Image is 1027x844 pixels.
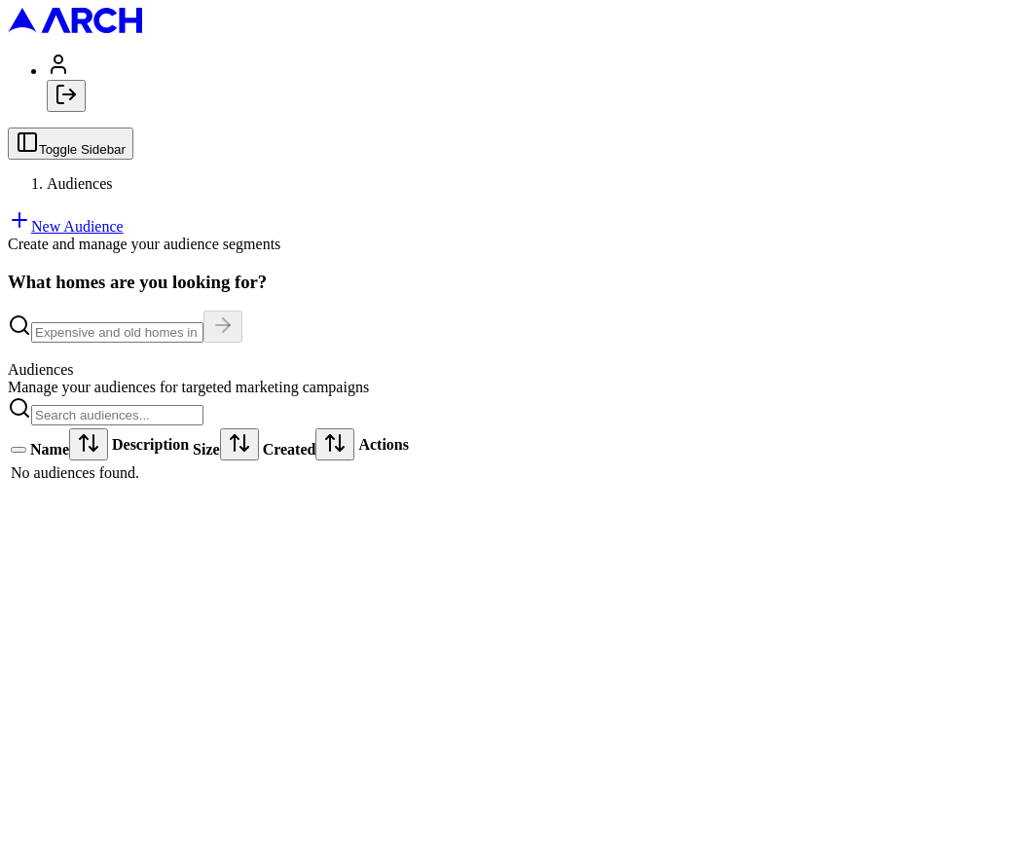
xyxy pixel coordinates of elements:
[111,427,190,461] th: Description
[8,218,124,235] a: New Audience
[30,428,108,460] div: Name
[31,322,203,343] input: Expensive and old homes in greater SF Bay Area
[47,175,113,192] span: Audiences
[47,80,86,112] button: Log out
[8,272,1019,293] h3: What homes are you looking for?
[8,379,1019,396] div: Manage your audiences for targeted marketing campaigns
[39,142,126,157] span: Toggle Sidebar
[8,236,1019,253] div: Create and manage your audience segments
[263,428,355,460] div: Created
[31,405,203,425] input: Search audiences...
[193,428,259,460] div: Size
[10,463,410,483] td: No audiences found.
[8,128,133,160] button: Toggle Sidebar
[8,361,1019,379] div: Audiences
[357,427,410,461] th: Actions
[8,175,1019,193] nav: breadcrumb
